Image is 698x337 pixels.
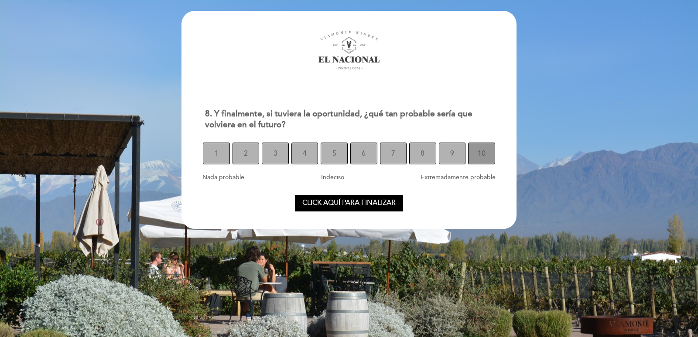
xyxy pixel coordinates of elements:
[303,141,307,166] span: 4
[198,103,500,136] div: 8. Y finalmente, si tuviera la oportunidad, ¿qué tan probable sería que volviera en el futuro?
[468,143,495,164] button: 10
[291,143,318,164] button: 4
[295,195,403,211] button: Click aquí para finalizar
[233,143,260,164] button: 2
[439,143,466,164] button: 9
[362,141,366,166] span: 6
[421,174,496,181] span: Extremadamente probable
[478,141,486,166] span: 10
[332,141,336,166] span: 5
[450,141,454,166] span: 9
[215,141,219,166] span: 1
[262,143,289,164] button: 3
[321,143,348,164] button: 5
[321,174,344,181] span: Indeciso
[380,143,407,164] button: 7
[274,141,277,166] span: 3
[203,143,230,164] button: 1
[202,174,244,181] span: Nada probable
[318,20,380,81] img: header_1682616148.png
[244,141,248,166] span: 2
[409,143,436,164] button: 8
[350,143,377,164] button: 6
[391,141,395,166] span: 7
[421,141,424,166] span: 8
